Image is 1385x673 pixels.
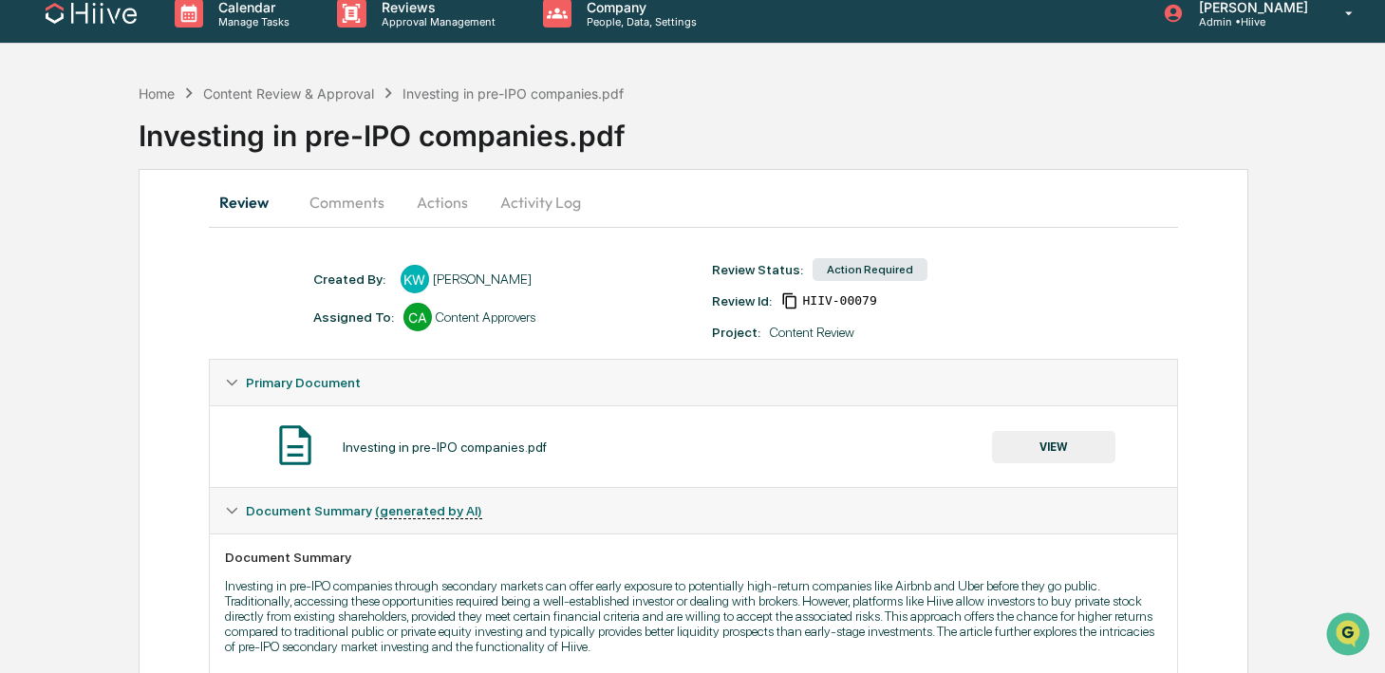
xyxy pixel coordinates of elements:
div: Document Summary (generated by AI) [210,488,1177,533]
button: Review [209,179,294,225]
span: 6ab141a5-884d-4aa2-a160-4b07695e19a5 [802,293,876,308]
div: [PERSON_NAME] [433,271,532,287]
button: Comments [294,179,400,225]
u: (generated by AI) [375,503,482,519]
a: 🖐️Preclearance [11,232,130,266]
div: Action Required [813,258,927,281]
p: People, Data, Settings [571,15,706,28]
span: Data Lookup [38,275,120,294]
div: We're available if you need us! [65,164,240,179]
div: Investing in pre-IPO companies.pdf [402,85,624,102]
div: Investing in pre-IPO companies.pdf [139,103,1385,153]
div: Content Review & Approval [203,85,374,102]
p: How can we help? [19,40,346,70]
span: Document Summary [246,503,482,518]
p: Manage Tasks [203,15,299,28]
span: Primary Document [246,375,361,390]
div: 🗄️ [138,241,153,256]
p: Admin • Hiive [1184,15,1318,28]
div: CA [403,303,432,331]
span: Pylon [189,322,230,336]
div: 🔎 [19,277,34,292]
p: Investing in pre-IPO companies through secondary markets can offer early exposure to potentially ... [225,578,1162,654]
img: Document Icon [271,421,319,469]
div: Project: [712,325,760,340]
iframe: Open customer support [1324,610,1376,662]
a: 🗄️Attestations [130,232,243,266]
div: Start new chat [65,145,311,164]
div: 🖐️ [19,241,34,256]
span: Preclearance [38,239,122,258]
div: KW [401,265,429,293]
div: Primary Document [210,360,1177,405]
span: Attestations [157,239,235,258]
div: Created By: ‎ ‎ [313,271,391,287]
div: Assigned To: [313,309,394,325]
div: Document Summary [225,550,1162,565]
div: Home [139,85,175,102]
div: Investing in pre-IPO companies.pdf [343,439,547,455]
a: 🔎Data Lookup [11,268,127,302]
button: VIEW [992,431,1115,463]
button: Activity Log [485,179,596,225]
div: Review Id: [712,293,772,308]
div: secondary tabs example [209,179,1178,225]
div: Primary Document [210,405,1177,487]
img: logo [46,3,137,24]
div: Content Approvers [436,309,535,325]
a: Powered byPylon [134,321,230,336]
button: Start new chat [323,151,346,174]
div: Content Review [770,325,854,340]
img: 1746055101610-c473b297-6a78-478c-a979-82029cc54cd1 [19,145,53,179]
button: Actions [400,179,485,225]
div: Review Status: [712,262,803,277]
p: Approval Management [366,15,505,28]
